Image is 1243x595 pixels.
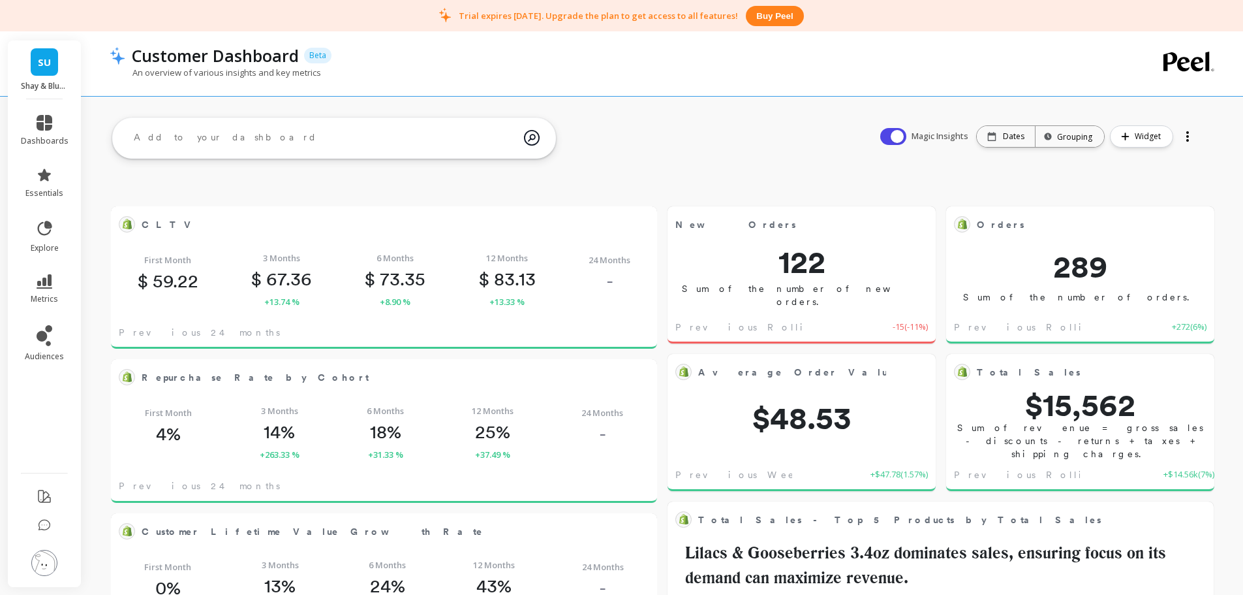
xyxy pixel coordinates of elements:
span: +263.33 % [260,448,299,461]
p: 18% [370,421,401,443]
p: Sum of revenue = gross sales - discounts - returns + taxes + shipping charges. [946,421,1214,460]
p: 67.36 [251,268,312,290]
p: Beta [304,48,331,63]
span: Previous 24 months [119,479,280,492]
span: First Month [144,560,191,573]
button: Widget [1110,125,1173,148]
span: First Month [145,406,192,419]
span: +$47.78 ( 1.57% ) [870,468,928,481]
span: +$14.56k ( 7% ) [1163,468,1214,481]
span: 12 Months [486,251,528,265]
p: Shay & Blue USA [21,81,69,91]
span: 6 Months [367,404,404,417]
span: 3 Months [261,404,298,417]
span: metrics [31,294,58,304]
span: 3 Months [262,558,299,571]
span: $ [365,268,375,290]
p: Trial expires [DATE]. Upgrade the plan to get access to all features! [459,10,738,22]
span: dashboards [21,136,69,146]
span: 6 Months [376,251,414,265]
span: Repurchase Rate by Cohort [142,368,607,387]
span: -15 ( -11% ) [893,321,928,334]
span: First Month [144,253,191,266]
span: +13.74 % [264,295,299,308]
span: $15,562 [946,389,1214,421]
img: magic search icon [524,120,540,155]
span: Orders [977,218,1024,232]
p: 14% [264,421,295,443]
span: Repurchase Rate by Cohort [142,371,369,385]
span: Previous Week [675,468,805,481]
span: Customer Lifetime Value Growth Rate [142,525,483,539]
span: essentials [25,188,63,199]
h2: Lilacs & Gooseberries 3.4oz dominates sales, ensuring focus on its demand can maximize revenue. [675,541,1206,590]
img: header icon [110,46,125,65]
span: New Orders [675,218,796,232]
p: 59.22 [138,270,198,292]
span: +272 ( 6% ) [1172,321,1206,334]
p: Dates [1003,131,1024,142]
img: profile picture [31,550,57,576]
span: $48.53 [668,402,936,434]
p: Sum of the number of orders. [946,291,1214,304]
span: +37.49 % [475,448,510,461]
p: An overview of various insights and key metrics [110,67,321,78]
span: 24 Months [589,253,630,266]
span: Average Order Value* [698,363,886,381]
p: 83.13 [479,268,536,290]
span: Orders [977,216,1165,234]
p: 25% [475,421,510,443]
span: Total Sales - Top 5 Products by Total Sales [698,511,1164,529]
button: Buy peel [746,6,803,26]
span: CLTV [142,216,607,234]
span: Previous 24 months [119,326,280,339]
span: SU [38,55,51,70]
span: Average Order Value* [698,366,904,379]
span: 12 Months [473,558,515,571]
span: Total Sales [977,363,1165,381]
span: Previous Rolling 7-day [954,468,1163,481]
span: 289 [946,251,1214,282]
span: Total Sales [977,366,1081,379]
span: $ [479,268,489,290]
span: 24 Months [582,560,624,573]
span: 3 Months [263,251,300,265]
div: Grouping [1047,131,1092,143]
p: - [606,270,613,292]
span: CLTV [142,218,198,232]
span: New Orders [675,216,886,234]
span: Customer Lifetime Value Growth Rate [142,523,607,541]
span: 6 Months [369,558,406,571]
span: +31.33 % [368,448,403,461]
span: Widget [1135,130,1165,143]
span: $ [138,270,148,292]
span: 12 Months [472,404,514,417]
span: 24 Months [581,406,623,419]
span: Previous Rolling 7-day [954,321,1163,334]
p: Sum of the number of new orders. [668,282,936,308]
span: 122 [668,246,936,278]
p: 73.35 [365,268,425,290]
span: Total Sales - Top 5 Products by Total Sales [698,513,1101,527]
span: +8.90 % [380,295,410,308]
p: - [599,423,606,445]
span: audiences [25,351,64,362]
span: Previous Rolling 7-day [675,321,885,334]
span: explore [31,243,59,253]
span: +13.33 % [489,295,525,308]
span: Magic Insights [912,130,971,143]
span: $ [251,268,262,290]
p: Customer Dashboard [132,44,299,67]
p: 4% [156,423,181,445]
